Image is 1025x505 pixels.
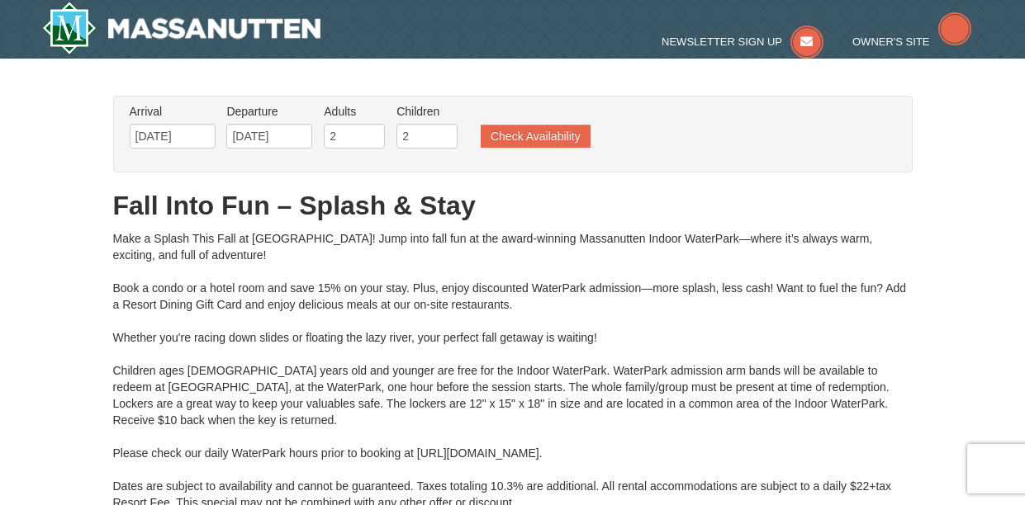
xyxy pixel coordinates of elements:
a: Newsletter Sign Up [662,35,823,48]
a: Owner's Site [852,35,971,48]
label: Arrival [130,103,216,120]
h1: Fall Into Fun – Splash & Stay [113,189,913,222]
label: Adults [324,103,385,120]
span: Owner's Site [852,35,930,48]
a: Massanutten Resort [42,2,321,54]
label: Children [396,103,458,120]
span: Newsletter Sign Up [662,35,782,48]
img: Massanutten Resort Logo [42,2,321,54]
label: Departure [226,103,312,120]
button: Check Availability [481,125,591,148]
